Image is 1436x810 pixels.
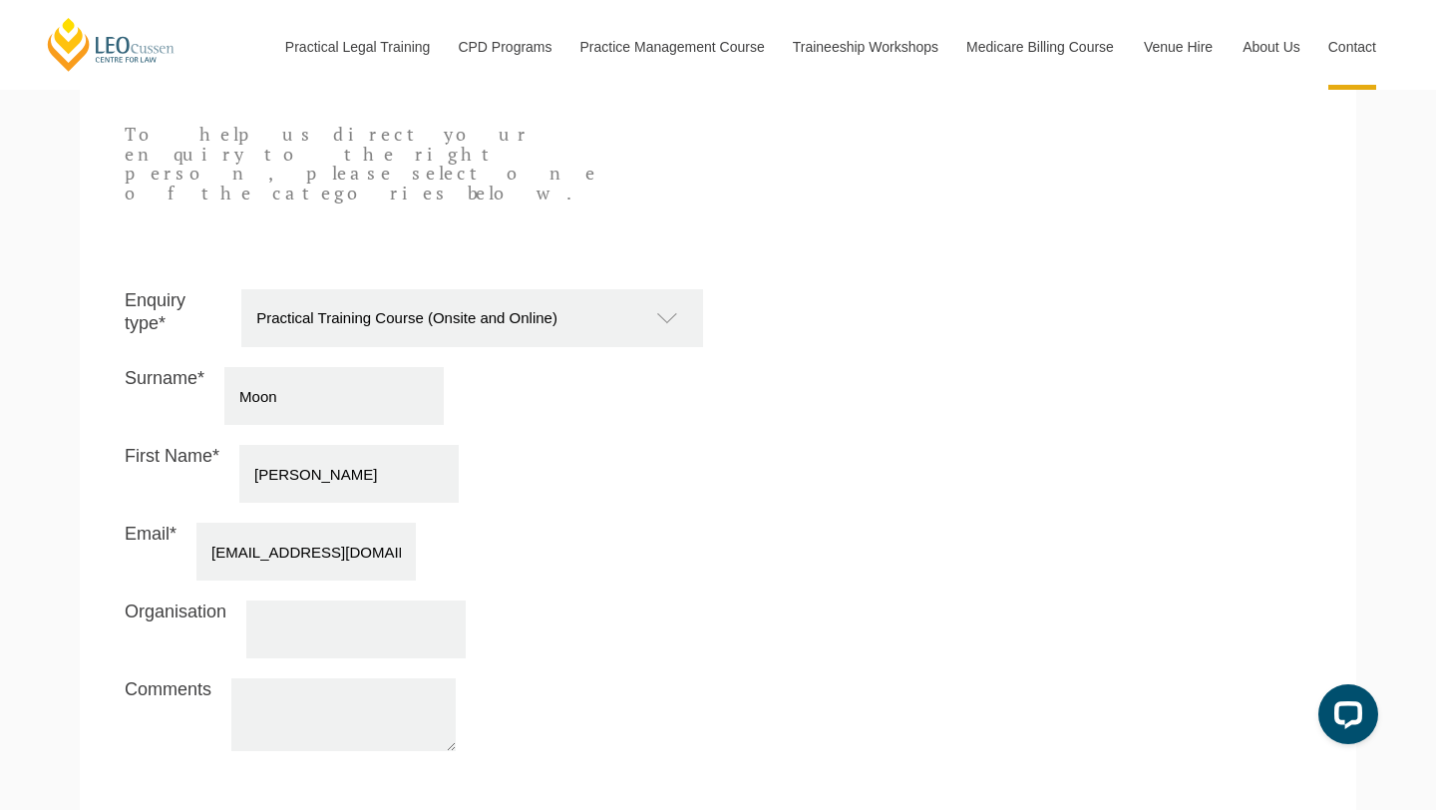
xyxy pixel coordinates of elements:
p: To help us direct your enquiry to the right person, please select one of the categories below. [125,125,601,203]
label: Comments [125,678,211,746]
a: Venue Hire [1129,4,1228,90]
a: About Us [1228,4,1313,90]
a: Practice Management Course [565,4,778,90]
a: Medicare Billing Course [951,4,1129,90]
label: Surname* [125,367,204,420]
a: [PERSON_NAME] Centre for Law [45,16,178,73]
a: CPD Programs [443,4,564,90]
a: Practical Legal Training [270,4,444,90]
iframe: LiveChat chat widget [1302,676,1386,760]
a: Traineeship Workshops [778,4,951,90]
label: First Name* [125,445,219,498]
label: Email* [125,523,177,576]
label: Organisation [125,601,226,653]
label: Enquiry type* [125,289,221,342]
a: Contact [1313,4,1391,90]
